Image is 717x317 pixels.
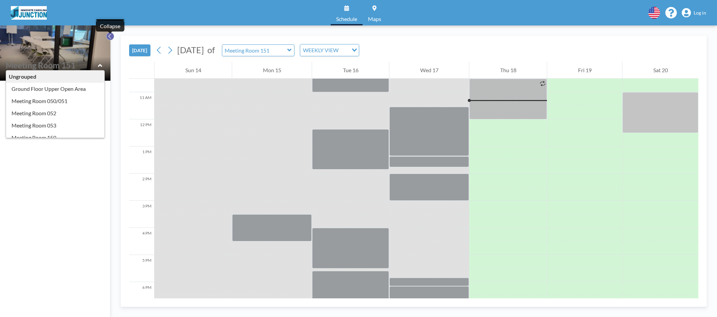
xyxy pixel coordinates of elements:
span: WEEKLY VIEW [302,46,340,55]
span: of [207,45,215,55]
div: Thu 18 [469,62,547,79]
span: [DATE] [177,45,204,55]
div: 3 PM [129,201,154,228]
div: 6 PM [129,282,154,309]
div: Meeting Room 150 [6,132,104,144]
button: [DATE] [129,44,150,56]
div: 4 PM [129,228,154,255]
input: Meeting Room 151 [6,60,98,70]
div: 1 PM [129,146,154,174]
div: Mon 15 [232,62,312,79]
div: 5 PM [129,255,154,282]
div: Sun 14 [155,62,232,79]
span: Log in [694,10,706,16]
div: Wed 17 [389,62,469,79]
div: Collapse [100,23,120,29]
input: Search for option [341,46,348,55]
span: Schedule [336,16,357,22]
div: 10 AM [129,65,154,92]
span: Maps [368,16,381,22]
a: Log in [682,8,706,18]
div: Fri 19 [547,62,622,79]
div: Meeting Room 052 [6,107,104,119]
div: Ground Floor Upper Open Area [6,83,104,95]
div: Ungrouped [6,71,104,83]
div: Meeting Room 053 [6,119,104,132]
div: Search for option [300,44,359,56]
input: Meeting Room 151 [222,45,287,56]
div: Meeting Room 050/051 [6,95,104,107]
div: 2 PM [129,174,154,201]
div: 11 AM [129,92,154,119]
div: Tue 16 [312,62,389,79]
span: Floor: Junction ... [5,71,45,77]
div: Sat 20 [622,62,698,79]
img: organization-logo [11,6,47,20]
div: 12 PM [129,119,154,146]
